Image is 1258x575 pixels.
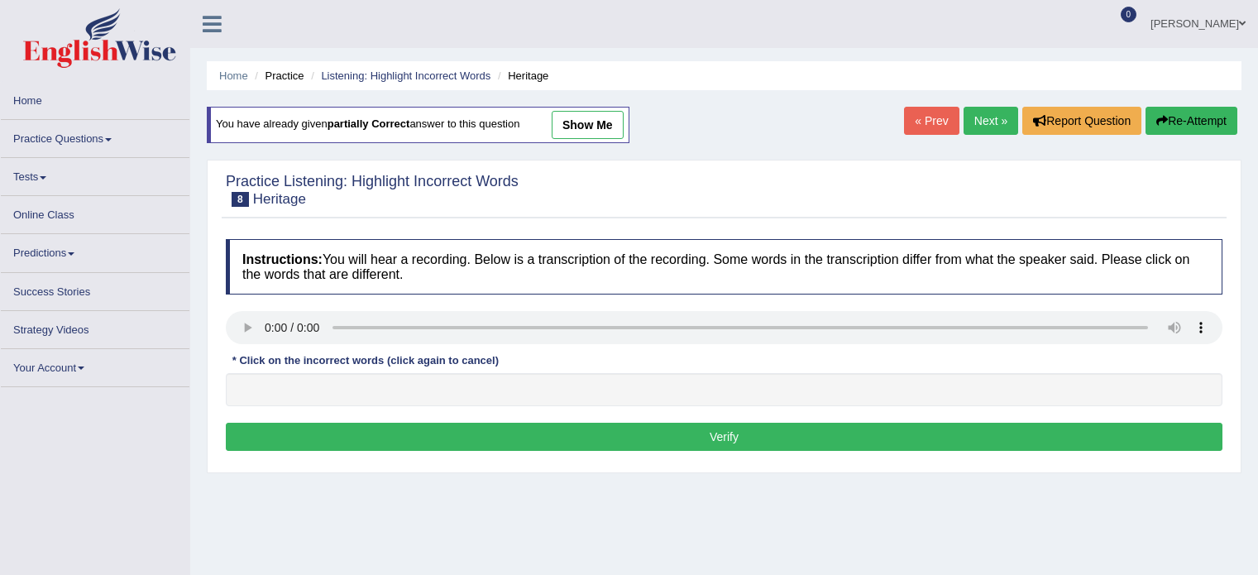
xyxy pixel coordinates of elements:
[253,191,306,207] small: Heritage
[1121,7,1137,22] span: 0
[1,273,189,305] a: Success Stories
[226,352,505,368] div: * Click on the incorrect words (click again to cancel)
[242,252,323,266] b: Instructions:
[226,423,1222,451] button: Verify
[964,107,1018,135] a: Next »
[1,120,189,152] a: Practice Questions
[226,174,519,207] h2: Practice Listening: Highlight Incorrect Words
[1146,107,1237,135] button: Re-Attempt
[1,158,189,190] a: Tests
[226,239,1222,295] h4: You will hear a recording. Below is a transcription of the recording. Some words in the transcrip...
[552,111,624,139] a: show me
[232,192,249,207] span: 8
[1022,107,1141,135] button: Report Question
[1,82,189,114] a: Home
[219,69,248,82] a: Home
[904,107,959,135] a: « Prev
[251,68,304,84] li: Practice
[494,68,548,84] li: Heritage
[1,311,189,343] a: Strategy Videos
[1,349,189,381] a: Your Account
[1,234,189,266] a: Predictions
[1,196,189,228] a: Online Class
[321,69,490,82] a: Listening: Highlight Incorrect Words
[207,107,629,143] div: You have already given answer to this question
[328,118,410,131] b: partially correct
